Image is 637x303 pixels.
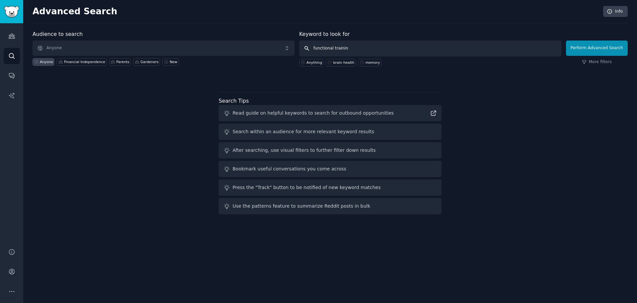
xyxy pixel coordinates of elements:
div: Search within an audience for more relevant keyword results [233,128,374,135]
div: Bookmark useful conversations you come across [233,165,346,172]
label: Keyword to look for [299,31,350,37]
a: New [162,58,178,66]
label: Search Tips [219,98,249,104]
div: Press the "Track" button to be notified of new keyword matches [233,184,381,191]
input: Any keyword [299,41,561,56]
div: Anyone [40,59,53,64]
a: Info [603,6,628,17]
h2: Advanced Search [33,6,600,17]
div: After searching, use visual filters to further filter down results [233,147,376,154]
div: New [170,59,177,64]
img: GummySearch logo [4,6,19,18]
button: Anyone [33,41,295,56]
a: More filters [582,59,612,65]
div: Parents [116,59,129,64]
div: Read guide on helpful keywords to search for outbound opportunities [233,110,394,117]
label: Audience to search [33,31,83,37]
div: Financial Independence [64,59,105,64]
div: Anything [307,60,322,65]
div: memory [365,60,380,65]
button: Perform Advanced Search [566,41,628,56]
div: Gardeners [140,59,159,64]
div: brain health [333,60,354,65]
div: Use the patterns feature to summarize Reddit posts in bulk [233,203,370,210]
